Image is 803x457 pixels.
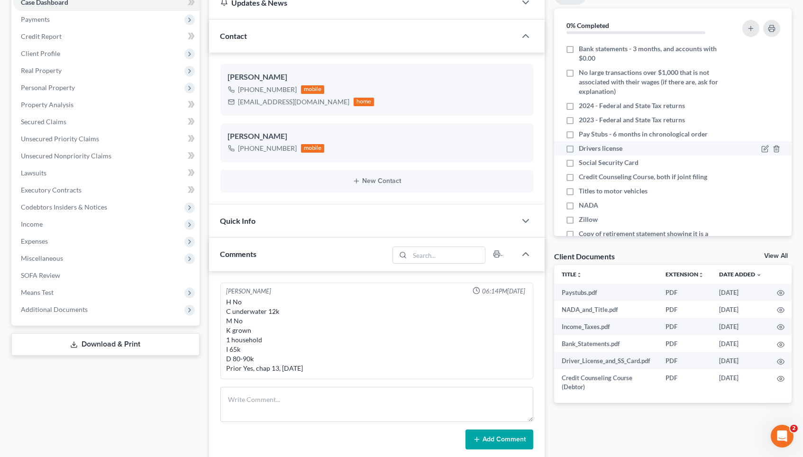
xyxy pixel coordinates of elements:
[712,352,769,369] td: [DATE]
[21,15,50,23] span: Payments
[554,301,658,318] td: NADA_and_Title.pdf
[21,118,66,126] span: Secured Claims
[21,83,75,91] span: Personal Property
[21,305,88,313] span: Additional Documents
[220,31,247,40] span: Contact
[13,147,200,165] a: Unsecured Nonpriority Claims
[13,165,200,182] a: Lawsuits
[579,144,622,153] span: Drivers license
[13,28,200,45] a: Credit Report
[658,335,712,352] td: PDF
[576,272,582,278] i: unfold_more
[13,267,200,284] a: SOFA Review
[228,72,526,83] div: [PERSON_NAME]
[21,152,111,160] span: Unsecured Nonpriority Claims
[21,237,48,245] span: Expenses
[227,287,272,296] div: [PERSON_NAME]
[21,101,73,109] span: Property Analysis
[554,251,615,261] div: Client Documents
[771,425,794,448] iframe: Intercom live chat
[658,352,712,369] td: PDF
[228,177,526,185] button: New Contact
[579,68,724,96] span: No large transactions over $1,000 that is not associated with their wages (if there are, ask for ...
[21,271,60,279] span: SOFA Review
[21,66,62,74] span: Real Property
[21,220,43,228] span: Income
[712,335,769,352] td: [DATE]
[698,272,704,278] i: unfold_more
[579,215,598,224] span: Zillow
[554,352,658,369] td: Driver_License_and_SS_Card.pdf
[238,85,297,94] div: [PHONE_NUMBER]
[238,97,350,107] div: [EMAIL_ADDRESS][DOMAIN_NAME]
[21,186,82,194] span: Executory Contracts
[579,172,707,182] span: Credit Counseling Course, both if joint filing
[227,297,528,373] div: H No C underwater 12k M No K grown 1 household I 65k D 80-90k Prior Yes, chap 13, [DATE]
[21,169,46,177] span: Lawsuits
[220,216,256,225] span: Quick Info
[21,203,107,211] span: Codebtors Insiders & Notices
[790,425,798,432] span: 2
[13,113,200,130] a: Secured Claims
[658,369,712,395] td: PDF
[301,144,325,153] div: mobile
[21,135,99,143] span: Unsecured Priority Claims
[658,284,712,301] td: PDF
[554,318,658,335] td: Income_Taxes.pdf
[658,318,712,335] td: PDF
[579,229,724,248] span: Copy of retirement statement showing it is a exempt asset if any
[554,284,658,301] td: Paystubs.pdf
[579,115,685,125] span: 2023 - Federal and State Tax returns
[764,253,788,259] a: View All
[579,129,708,139] span: Pay Stubs - 6 months in chronological order
[712,369,769,395] td: [DATE]
[13,130,200,147] a: Unsecured Priority Claims
[238,144,297,153] div: [PHONE_NUMBER]
[13,182,200,199] a: Executory Contracts
[712,318,769,335] td: [DATE]
[658,301,712,318] td: PDF
[21,49,60,57] span: Client Profile
[579,201,598,210] span: NADA
[410,247,485,263] input: Search...
[666,271,704,278] a: Extensionunfold_more
[554,369,658,395] td: Credit Counseling Course (Debtor)
[228,131,526,142] div: [PERSON_NAME]
[21,288,54,296] span: Means Test
[354,98,374,106] div: home
[579,158,639,167] span: Social Security Card
[579,186,648,196] span: Titles to motor vehicles
[579,44,724,63] span: Bank statements - 3 months, and accounts with $0.00
[712,284,769,301] td: [DATE]
[562,271,582,278] a: Titleunfold_more
[712,301,769,318] td: [DATE]
[719,271,762,278] a: Date Added expand_more
[301,85,325,94] div: mobile
[756,272,762,278] i: expand_more
[220,249,257,258] span: Comments
[554,335,658,352] td: Bank_Statements.pdf
[21,254,63,262] span: Miscellaneous
[579,101,685,110] span: 2024 - Federal and State Tax returns
[21,32,62,40] span: Credit Report
[11,333,200,356] a: Download & Print
[482,287,525,296] span: 06:14PM[DATE]
[465,430,533,449] button: Add Comment
[566,21,609,29] strong: 0% Completed
[13,96,200,113] a: Property Analysis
